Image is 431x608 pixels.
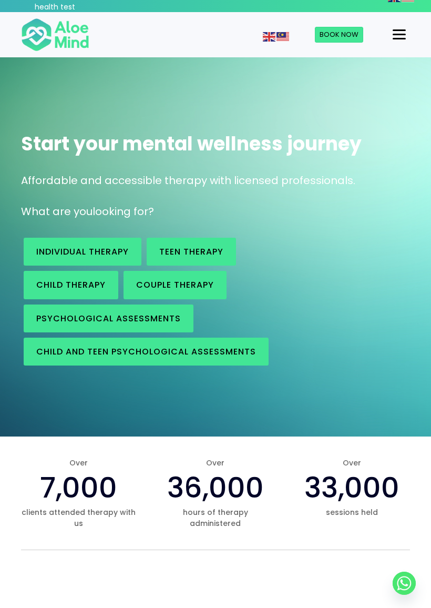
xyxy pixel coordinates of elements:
[159,246,223,258] span: Teen Therapy
[276,32,289,42] img: ms
[21,507,137,529] span: clients attended therapy with us
[136,279,214,291] span: Couple therapy
[21,130,362,157] span: Start your mental wellness journey
[21,458,137,468] span: Over
[147,238,236,266] a: Teen Therapy
[158,458,273,468] span: Over
[294,507,410,518] span: sessions held
[24,338,269,366] a: Child and Teen Psychological assessments
[93,204,154,219] span: looking for?
[393,572,416,595] a: Whatsapp
[21,173,410,188] p: Affordable and accessible therapy with licensed professionals.
[276,31,290,41] a: Malay
[36,312,181,325] span: Psychological assessments
[36,346,256,358] span: Child and Teen Psychological assessments
[36,279,106,291] span: Child Therapy
[21,204,93,219] span: What are you
[263,31,276,41] a: English
[294,458,410,468] span: Over
[263,32,275,42] img: en
[21,17,89,52] img: Aloe mind Logo
[388,26,410,44] button: Menu
[24,271,118,299] a: Child Therapy
[124,271,227,299] a: Couple therapy
[320,29,358,39] span: Book Now
[304,468,399,508] span: 33,000
[24,238,141,266] a: Individual therapy
[315,27,363,43] a: Book Now
[158,507,273,529] span: hours of therapy administered
[36,246,129,258] span: Individual therapy
[40,468,117,508] span: 7,000
[167,468,264,508] span: 36,000
[24,305,193,332] a: Psychological assessments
